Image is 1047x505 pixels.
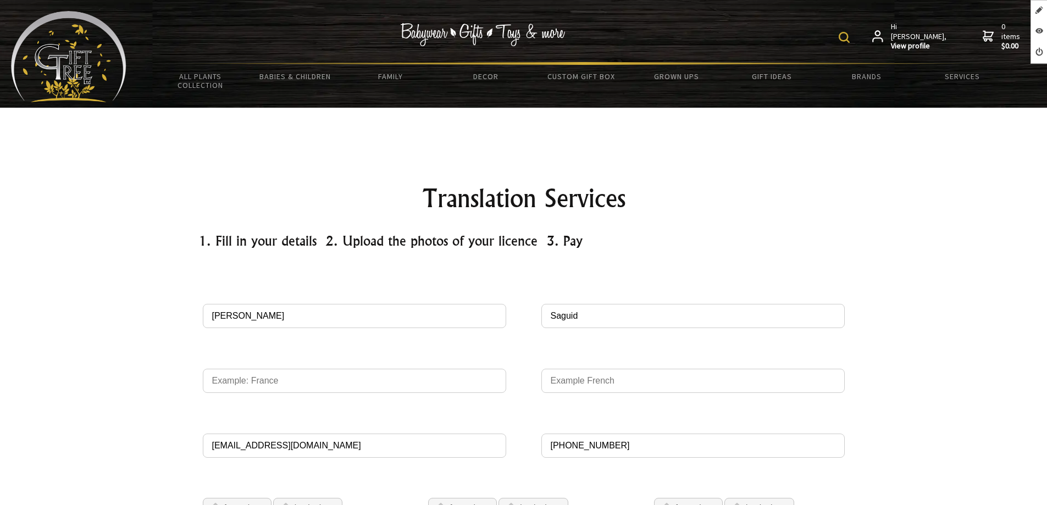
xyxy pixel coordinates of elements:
a: Babies & Children [248,65,343,88]
a: Brands [819,65,915,88]
input: Email Address [203,434,506,458]
span: Upload Driver's Licence 3 [654,475,845,494]
a: All Plants Collection [153,65,248,97]
a: Family [343,65,438,88]
span: Hi [PERSON_NAME], [891,22,948,51]
span: 0 items [1001,21,1022,51]
span: Language of Driver's Licence [541,346,845,364]
input: Language of Driver's Licence [541,369,845,393]
span: Upload Driver's Licence 2 [428,475,619,494]
h1: Translation Services [198,185,849,212]
span: Upload Driver's Licence 1 [203,475,394,494]
input: Phone [541,434,845,458]
input: Country of Driver's Licence [203,369,506,393]
a: Gift Ideas [724,65,819,88]
input: Full Name [203,304,506,328]
a: Custom Gift Box [534,65,629,88]
img: Babyware - Gifts - Toys and more... [11,11,126,102]
a: Services [915,65,1010,88]
span: Email Address [203,410,506,429]
h3: 1. Fill in your details 2. Upload the photos of your licence 3. Pay [198,232,849,249]
span: Phone [541,410,845,429]
a: Decor [438,65,533,88]
img: Babywear - Gifts - Toys & more [400,23,565,46]
img: product search [839,32,850,43]
span: Country of Driver's Licence [203,346,506,364]
span: Full Name [203,281,506,299]
a: Grown Ups [629,65,724,88]
strong: View profile [891,41,948,51]
a: 0 items$0.00 [983,22,1022,51]
strong: $0.00 [1001,41,1022,51]
a: Hi [PERSON_NAME],View profile [872,22,948,51]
